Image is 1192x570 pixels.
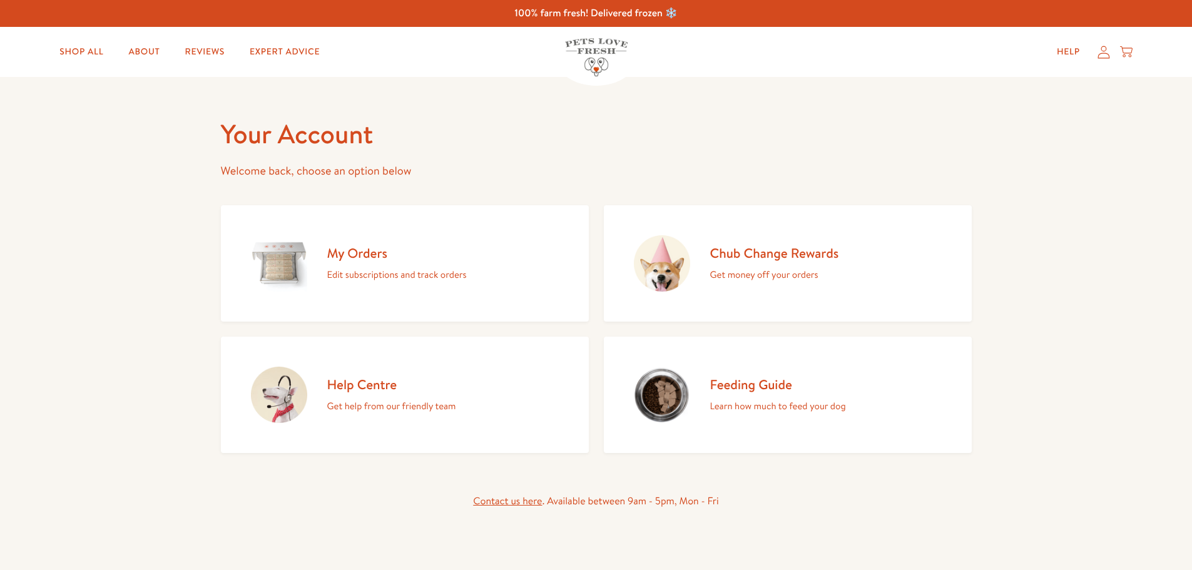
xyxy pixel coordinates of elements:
p: Get money off your orders [710,267,839,283]
div: . Available between 9am - 5pm, Mon - Fri [221,493,972,510]
a: Help [1047,39,1090,64]
a: Chub Change Rewards Get money off your orders [604,205,972,322]
a: Contact us here [473,494,542,508]
a: My Orders Edit subscriptions and track orders [221,205,589,322]
a: Expert Advice [240,39,330,64]
h2: My Orders [327,245,467,262]
p: Edit subscriptions and track orders [327,267,467,283]
p: Learn how much to feed your dog [710,398,846,414]
h1: Your Account [221,117,972,151]
p: Welcome back, choose an option below [221,161,972,181]
h2: Chub Change Rewards [710,245,839,262]
img: Pets Love Fresh [565,38,628,76]
a: Help Centre Get help from our friendly team [221,337,589,453]
a: Shop All [49,39,113,64]
h2: Help Centre [327,376,456,393]
p: Get help from our friendly team [327,398,456,414]
a: About [118,39,170,64]
a: Reviews [175,39,235,64]
h2: Feeding Guide [710,376,846,393]
a: Feeding Guide Learn how much to feed your dog [604,337,972,453]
